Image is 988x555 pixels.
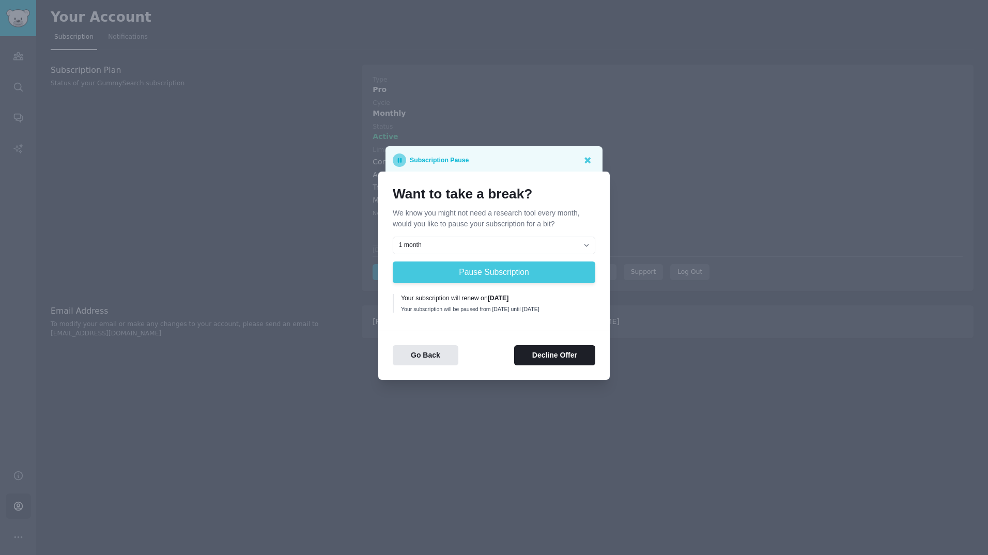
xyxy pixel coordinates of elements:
p: Subscription Pause [410,153,469,167]
button: Decline Offer [514,345,595,365]
p: We know you might not need a research tool every month, would you like to pause your subscription... [393,208,595,229]
h1: Want to take a break? [393,186,595,203]
div: Your subscription will renew on [401,294,588,303]
button: Go Back [393,345,458,365]
b: [DATE] [488,295,509,302]
div: Your subscription will be paused from [DATE] until [DATE] [401,305,588,313]
button: Pause Subscription [393,261,595,283]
